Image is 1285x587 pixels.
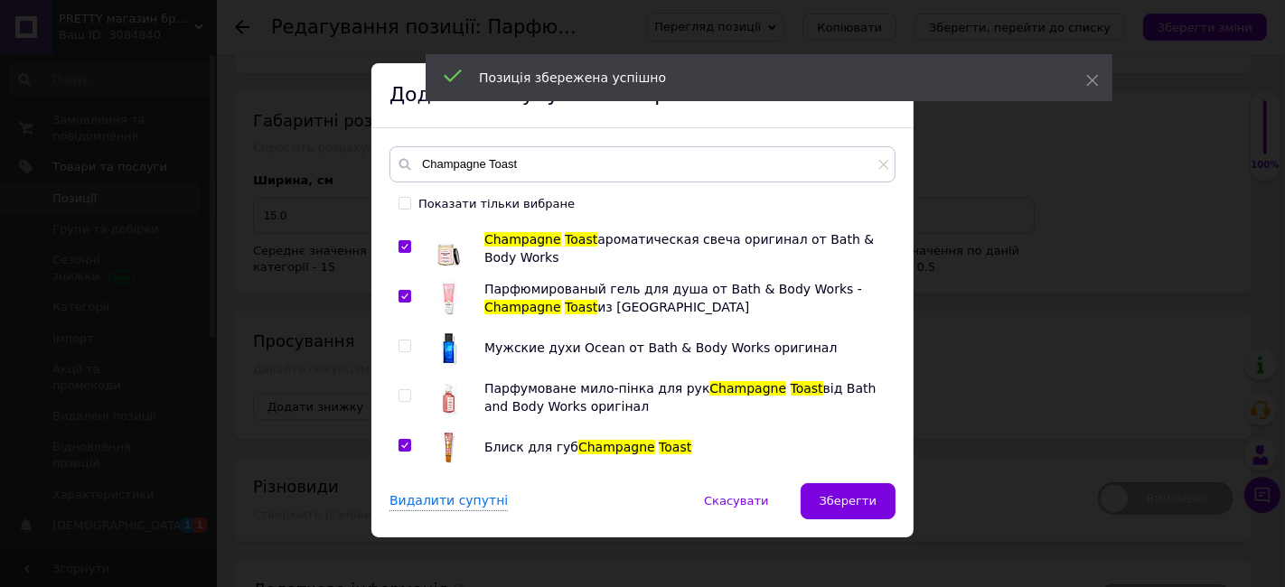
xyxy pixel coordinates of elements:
[389,146,896,182] input: Пошук за товарами та послугами
[709,381,786,396] span: Champagne
[578,440,655,454] span: Champagne
[436,381,462,415] img: Парфумоване мило-пінка для рук Champagne Toast від Bath and Body Works оригінал
[484,300,561,314] span: Champagne
[484,381,877,414] span: від Bath and Body Works оригінал
[18,68,689,87] pre: Аромат: Шипучее шампанское, игристые ягоды, Сочный мандарин
[436,430,462,465] img: Блиск для губ Champagne Toast
[704,494,768,508] span: Скасувати
[659,440,691,454] span: Toast
[479,69,1041,87] div: Позиція збережена успішно
[484,381,709,396] span: Парфумоване мило-пінка для рук
[436,231,462,266] img: Champagne Toast ароматическая свеча оригинал от Bath & Body Works
[565,300,597,314] span: Toast
[801,483,896,519] button: Зберегти
[436,331,462,366] img: Мужские духи Ocean от Bath & Body Works оригинал
[565,232,597,247] span: Toast
[597,300,749,314] span: из [GEOGRAPHIC_DATA]
[18,18,689,56] p: Увлажняющий лосьон для тела с маслом ши, алоэ и витамином Е для глубокого и интенсивного увлажнен...
[418,196,575,212] div: Показати тільки вибране
[389,83,684,106] span: Додавання супутніх товарів
[18,98,689,116] p: Аромат устойчиво сохраняется на коже.
[436,281,462,316] img: Парфюмированый гель для душа от Bath & Body Works - Champagne Toast из США
[791,381,823,396] span: Toast
[18,18,689,116] body: Редактор, C3A6D430-8F11-4FD5-94F4-092819EC967B
[484,232,874,265] span: ароматическая свеча оригинал от Bath & Body Works
[389,492,508,511] div: Видалити супутні
[484,282,862,296] span: Парфюмированый гель для душа от Bath & Body Works -
[484,340,838,355] span: Мужские духи Ocean от Bath & Body Works оригинал
[484,232,561,247] span: Champagne
[484,440,578,454] span: Блиск для губ
[685,483,787,519] button: Скасувати
[820,494,877,508] span: Зберегти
